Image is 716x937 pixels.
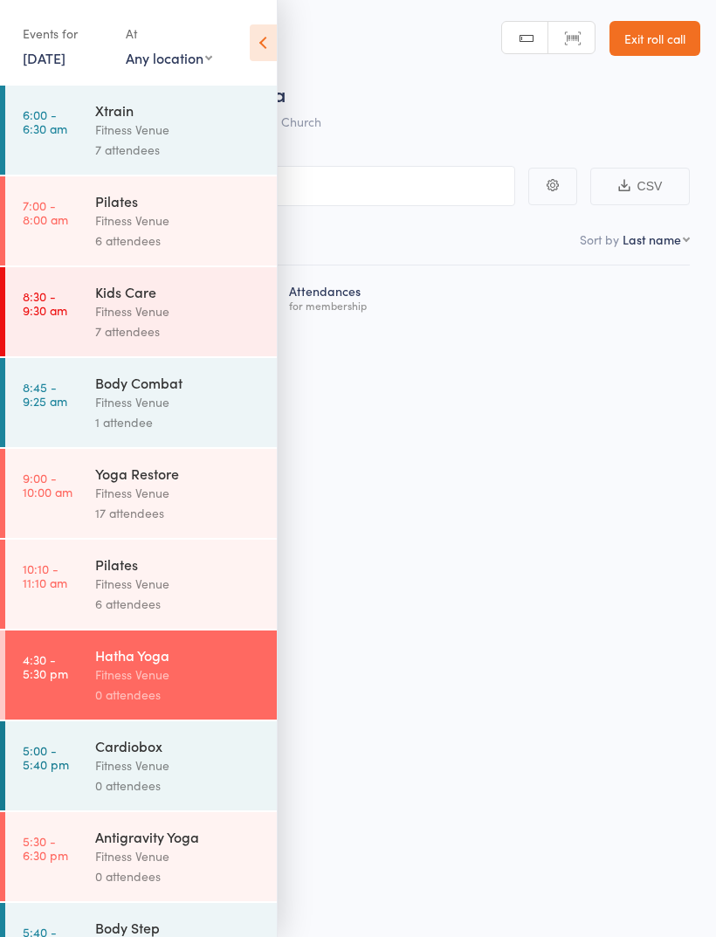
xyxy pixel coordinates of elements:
[95,665,262,685] div: Fitness Venue
[23,107,67,135] time: 6:00 - 6:30 am
[95,120,262,140] div: Fitness Venue
[95,321,262,341] div: 7 attendees
[95,574,262,594] div: Fitness Venue
[282,273,690,320] div: Atten­dances
[95,503,262,523] div: 17 attendees
[23,471,72,499] time: 9:00 - 10:00 am
[95,555,262,574] div: Pilates
[23,562,67,589] time: 10:10 - 11:10 am
[289,300,683,311] div: for membership
[23,289,67,317] time: 8:30 - 9:30 am
[23,834,68,862] time: 5:30 - 6:30 pm
[258,113,321,130] span: Old Church
[95,645,262,665] div: Hatha Yoga
[95,412,262,432] div: 1 attendee
[95,392,262,412] div: Fitness Venue
[126,19,212,48] div: At
[95,483,262,503] div: Fitness Venue
[23,48,65,67] a: [DATE]
[95,775,262,796] div: 0 attendees
[5,812,277,901] a: 5:30 -6:30 pmAntigravity YogaFitness Venue0 attendees
[5,449,277,538] a: 9:00 -10:00 amYoga RestoreFitness Venue17 attendees
[23,198,68,226] time: 7:00 - 8:00 am
[95,827,262,846] div: Antigravity Yoga
[95,846,262,866] div: Fitness Venue
[609,21,700,56] a: Exit roll call
[5,86,277,175] a: 6:00 -6:30 amXtrainFitness Venue7 attendees
[5,176,277,265] a: 7:00 -8:00 amPilatesFitness Venue6 attendees
[95,685,262,705] div: 0 attendees
[590,168,690,205] button: CSV
[23,743,69,771] time: 5:00 - 5:40 pm
[95,282,262,301] div: Kids Care
[95,918,262,937] div: Body Step
[5,721,277,810] a: 5:00 -5:40 pmCardioboxFitness Venue0 attendees
[95,736,262,755] div: Cardiobox
[95,210,262,231] div: Fitness Venue
[23,19,108,48] div: Events for
[95,191,262,210] div: Pilates
[95,594,262,614] div: 6 attendees
[95,100,262,120] div: Xtrain
[95,866,262,886] div: 0 attendees
[95,755,262,775] div: Fitness Venue
[623,231,681,248] div: Last name
[5,540,277,629] a: 10:10 -11:10 amPilatesFitness Venue6 attendees
[5,630,277,720] a: 4:30 -5:30 pmHatha YogaFitness Venue0 attendees
[23,380,67,408] time: 8:45 - 9:25 am
[95,231,262,251] div: 6 attendees
[580,231,619,248] label: Sort by
[95,373,262,392] div: Body Combat
[95,464,262,483] div: Yoga Restore
[95,301,262,321] div: Fitness Venue
[5,358,277,447] a: 8:45 -9:25 amBody CombatFitness Venue1 attendee
[5,267,277,356] a: 8:30 -9:30 amKids CareFitness Venue7 attendees
[23,652,68,680] time: 4:30 - 5:30 pm
[126,48,212,67] div: Any location
[95,140,262,160] div: 7 attendees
